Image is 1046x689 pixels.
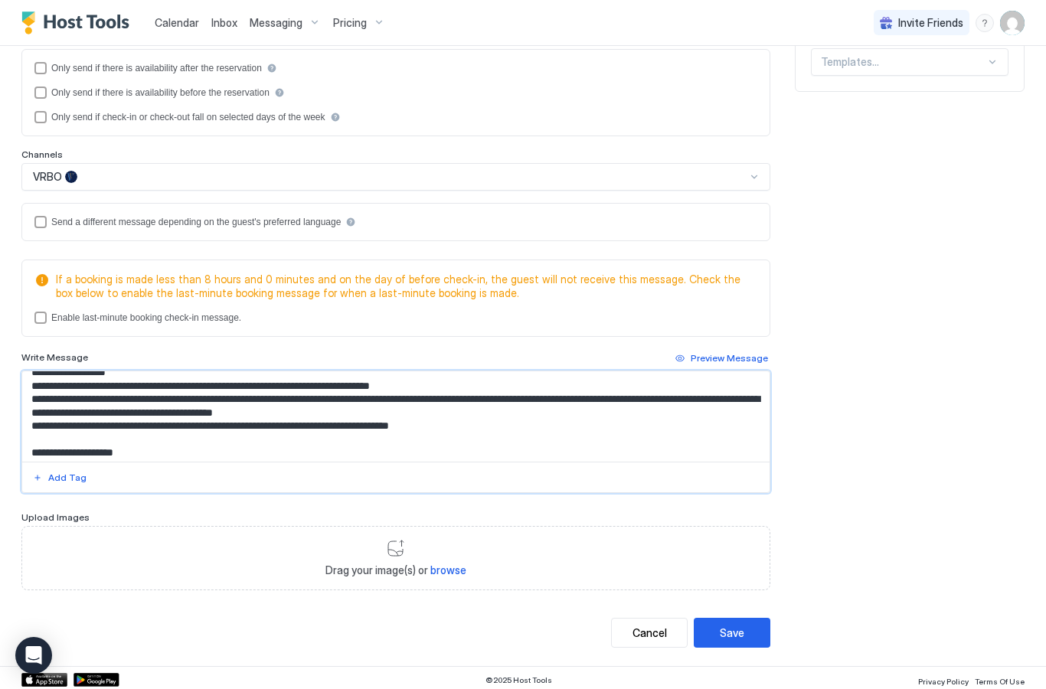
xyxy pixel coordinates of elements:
[15,637,52,674] div: Open Intercom Messenger
[918,677,969,686] span: Privacy Policy
[51,63,262,73] div: Only send if there is availability after the reservation
[51,87,270,98] div: Only send if there is availability before the reservation
[691,351,768,365] div: Preview Message
[250,16,302,30] span: Messaging
[56,273,751,299] span: If a booking is made less than 8 hours and 0 minutes and on the day of before check-in, the guest...
[633,625,667,641] div: Cancel
[694,618,770,648] button: Save
[21,673,67,687] a: App Store
[34,312,757,324] div: lastMinuteMessageEnabled
[155,15,199,31] a: Calendar
[898,16,963,30] span: Invite Friends
[976,14,994,32] div: menu
[48,471,87,485] div: Add Tag
[74,673,119,687] a: Google Play Store
[325,563,466,577] span: Drag your image(s) or
[21,511,90,523] span: Upload Images
[155,16,199,29] span: Calendar
[1000,11,1025,35] div: User profile
[485,675,552,685] span: © 2025 Host Tools
[51,112,325,122] div: Only send if check-in or check-out fall on selected days of the week
[51,217,341,227] div: Send a different message depending on the guest's preferred language
[333,16,367,30] span: Pricing
[34,87,757,99] div: beforeReservation
[31,469,89,487] button: Add Tag
[211,16,237,29] span: Inbox
[34,111,757,123] div: isLimited
[211,15,237,31] a: Inbox
[918,672,969,688] a: Privacy Policy
[33,170,62,184] span: VRBO
[430,563,466,576] span: browse
[21,351,88,363] span: Write Message
[975,677,1025,686] span: Terms Of Use
[34,216,757,228] div: languagesEnabled
[21,149,63,160] span: Channels
[34,62,757,74] div: afterReservation
[22,371,770,462] textarea: Input Field
[51,312,241,323] div: Enable last-minute booking check-in message.
[611,618,688,648] button: Cancel
[975,672,1025,688] a: Terms Of Use
[21,11,136,34] a: Host Tools Logo
[720,625,744,641] div: Save
[673,349,770,367] button: Preview Message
